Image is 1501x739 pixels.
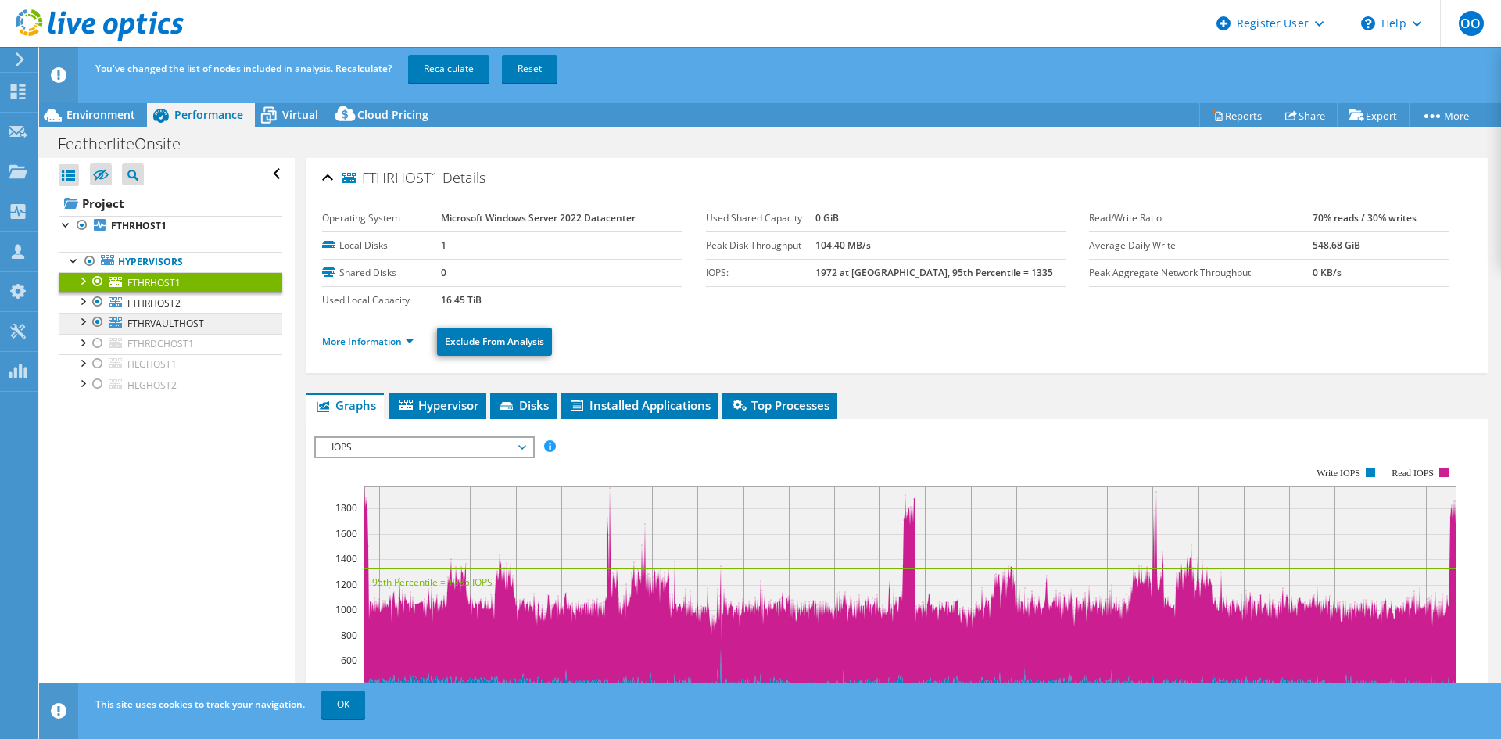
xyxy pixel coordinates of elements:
[815,239,871,252] b: 104.40 MB/s
[51,135,205,152] h1: FeatherliteOnsite
[1409,103,1481,127] a: More
[335,527,357,540] text: 1600
[372,576,493,589] text: 95th Percentile = 1335 IOPS
[441,211,636,224] b: Microsoft Windows Server 2022 Datacenter
[127,337,194,350] span: FTHRDCHOST1
[341,629,357,642] text: 800
[397,397,478,413] span: Hypervisor
[335,552,357,565] text: 1400
[730,397,829,413] span: Top Processes
[1089,238,1313,253] label: Average Daily Write
[59,334,282,354] a: FTHRDCHOST1
[174,107,243,122] span: Performance
[706,210,815,226] label: Used Shared Capacity
[322,238,440,253] label: Local Disks
[322,292,440,308] label: Used Local Capacity
[127,296,181,310] span: FTHRHOST2
[706,238,815,253] label: Peak Disk Throughput
[441,266,446,279] b: 0
[441,239,446,252] b: 1
[1274,103,1338,127] a: Share
[1317,468,1360,479] text: Write IOPS
[498,397,549,413] span: Disks
[706,265,815,281] label: IOPS:
[322,265,440,281] label: Shared Disks
[127,276,181,289] span: FTHRHOST1
[59,272,282,292] a: FTHRHOST1
[1313,211,1417,224] b: 70% reads / 30% writes
[95,62,392,75] span: You've changed the list of nodes included in analysis. Recalculate?
[1313,266,1342,279] b: 0 KB/s
[282,107,318,122] span: Virtual
[59,354,282,375] a: HLGHOST1
[341,680,357,693] text: 400
[324,438,525,457] span: IOPS
[357,107,428,122] span: Cloud Pricing
[66,107,135,122] span: Environment
[59,216,282,236] a: FTHRHOST1
[437,328,552,356] a: Exclude From Analysis
[1337,103,1410,127] a: Export
[1199,103,1274,127] a: Reports
[95,698,305,711] span: This site uses cookies to track your navigation.
[335,578,357,591] text: 1200
[322,210,440,226] label: Operating System
[127,378,177,392] span: HLGHOST2
[59,292,282,313] a: FTHRHOST2
[568,397,711,413] span: Installed Applications
[322,335,414,348] a: More Information
[335,501,357,515] text: 1800
[1361,16,1375,30] svg: \n
[1089,265,1313,281] label: Peak Aggregate Network Throughput
[1459,11,1484,36] span: OO
[314,397,376,413] span: Graphs
[342,170,439,186] span: FTHRHOST1
[815,211,839,224] b: 0 GiB
[815,266,1053,279] b: 1972 at [GEOGRAPHIC_DATA], 95th Percentile = 1335
[59,191,282,216] a: Project
[59,313,282,333] a: FTHRVAULTHOST
[335,603,357,616] text: 1000
[1392,468,1435,479] text: Read IOPS
[441,293,482,307] b: 16.45 TiB
[127,357,177,371] span: HLGHOST1
[442,168,485,187] span: Details
[341,654,357,667] text: 600
[1313,239,1360,252] b: 548.68 GiB
[502,55,557,83] a: Reset
[321,691,365,719] a: OK
[59,375,282,395] a: HLGHOST2
[408,55,489,83] a: Recalculate
[1089,210,1313,226] label: Read/Write Ratio
[59,252,282,272] a: Hypervisors
[111,219,167,232] b: FTHRHOST1
[127,317,204,330] span: FTHRVAULTHOST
